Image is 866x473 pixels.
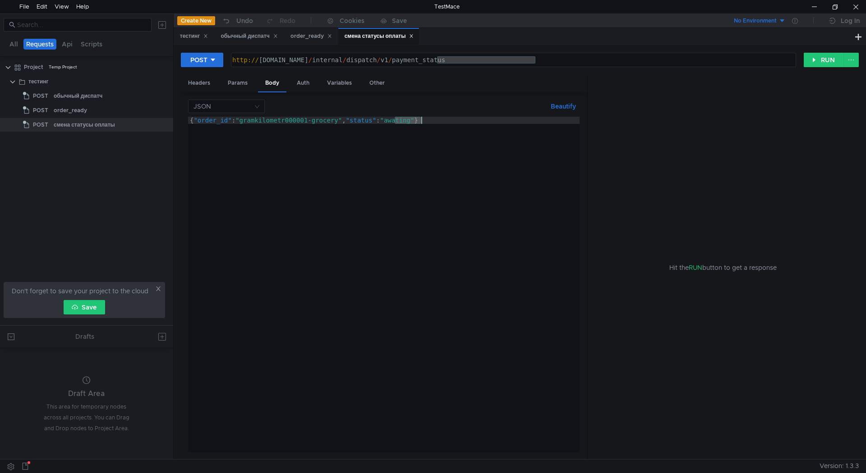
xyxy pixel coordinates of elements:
div: Undo [236,15,253,26]
span: Don't forget to save your project to the cloud [12,286,148,296]
div: Drafts [75,331,94,342]
div: Body [258,75,286,92]
div: Redo [280,15,295,26]
button: All [7,39,21,50]
button: Undo [215,14,259,27]
button: Scripts [78,39,105,50]
span: POST [33,104,48,117]
div: Save [392,18,407,24]
div: обычный диспатч [54,89,102,103]
button: Redo [259,14,302,27]
button: Beautify [547,101,580,112]
button: Requests [23,39,56,50]
button: POST [181,53,223,67]
span: Hit the button to get a response [669,263,777,273]
span: RUN [689,264,702,272]
button: Save [64,300,105,314]
div: Project [24,60,43,74]
div: Log In [841,15,860,26]
span: POST [33,118,48,132]
button: RUN [804,53,844,67]
button: Create New [177,16,215,25]
div: Cookies [340,15,364,26]
div: смена статусы оплаты [54,118,115,132]
div: Temp Project [49,60,77,74]
div: Headers [181,75,217,91]
div: Params [221,75,255,91]
input: Search... [17,20,146,30]
span: Version: 1.3.3 [820,459,859,473]
div: No Environment [734,17,777,25]
div: Variables [320,75,359,91]
div: тестинг [180,32,208,41]
button: No Environment [723,14,786,28]
div: order_ready [54,104,87,117]
span: POST [33,89,48,103]
div: Other [362,75,392,91]
div: смена статусы оплаты [345,32,414,41]
button: Api [59,39,75,50]
div: order_ready [290,32,332,41]
div: тестинг [28,75,49,88]
div: POST [190,55,207,65]
div: обычный диспатч [221,32,277,41]
div: Auth [290,75,317,91]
